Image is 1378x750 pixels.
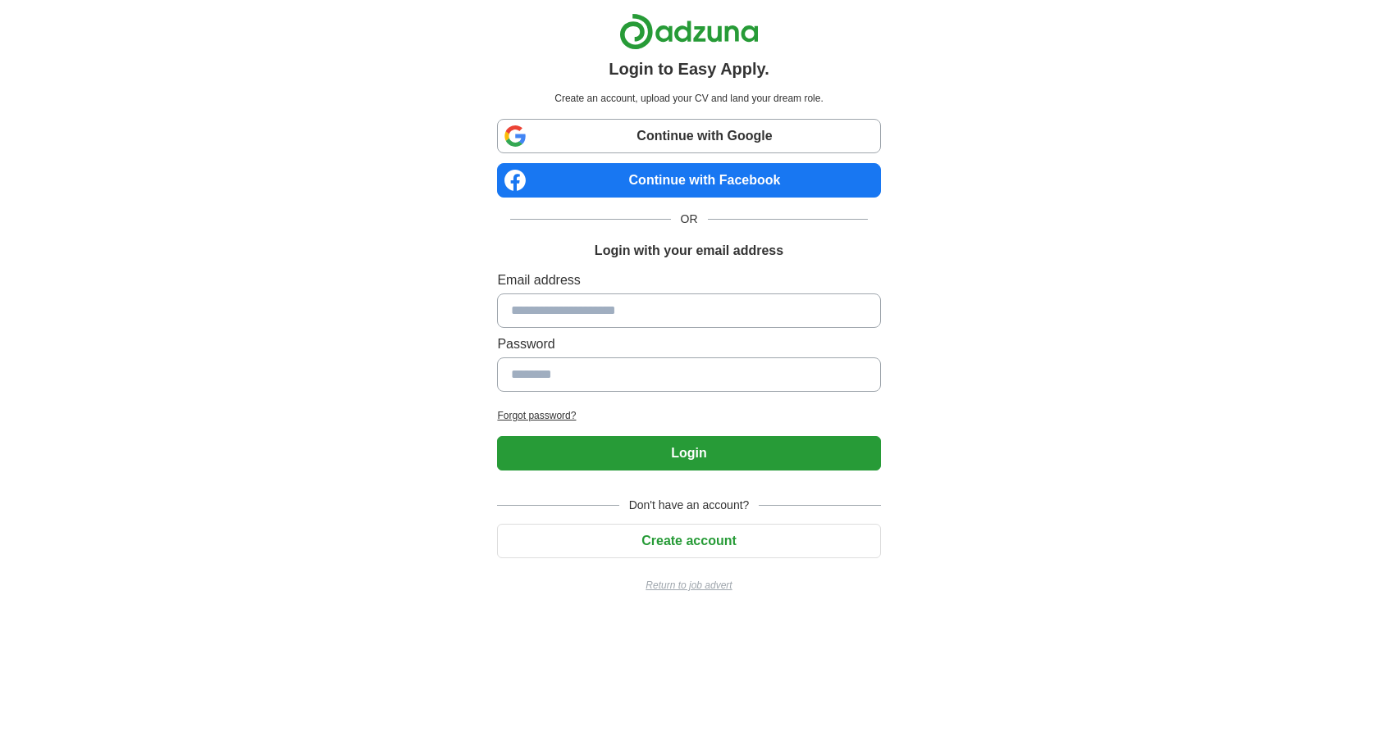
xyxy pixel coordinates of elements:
a: Forgot password? [497,408,880,423]
a: Create account [497,534,880,548]
label: Password [497,334,880,354]
a: Continue with Facebook [497,163,880,198]
h1: Login with your email address [595,241,783,261]
p: Create an account, upload your CV and land your dream role. [500,91,877,106]
img: Adzuna logo [619,13,759,50]
label: Email address [497,270,880,290]
a: Continue with Google [497,119,880,153]
button: Login [497,436,880,470]
a: Return to job advert [497,578,880,593]
button: Create account [497,524,880,558]
span: OR [671,211,708,228]
span: Don't have an account? [619,497,760,514]
h1: Login to Easy Apply. [609,57,769,81]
